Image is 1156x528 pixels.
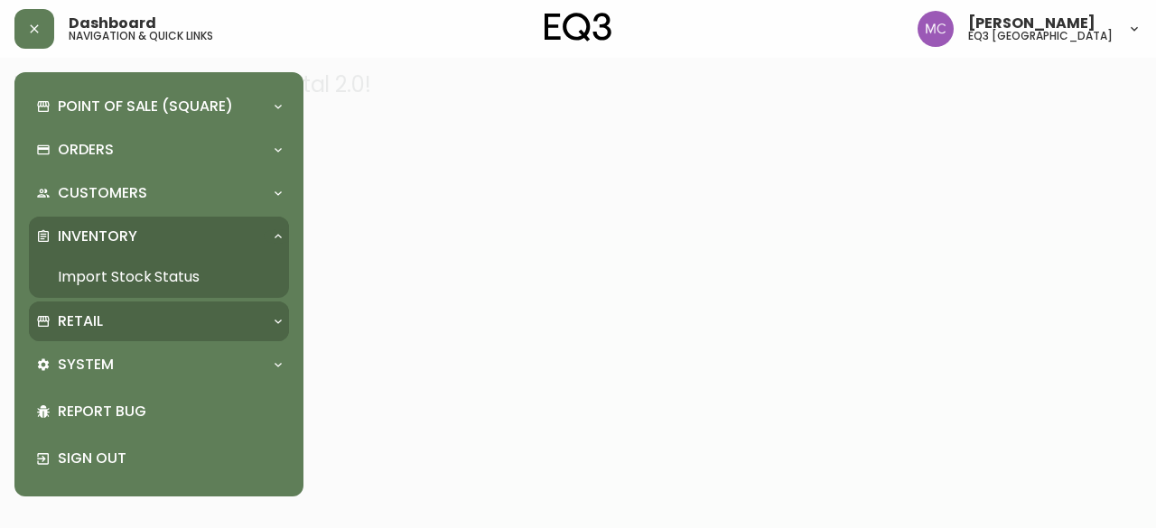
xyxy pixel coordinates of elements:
[29,217,289,256] div: Inventory
[29,301,289,341] div: Retail
[69,16,156,31] span: Dashboard
[69,31,213,42] h5: navigation & quick links
[29,345,289,384] div: System
[918,11,954,47] img: 6dbdb61c5655a9a555815750a11666cc
[29,87,289,126] div: Point of Sale (Square)
[545,13,611,42] img: logo
[58,97,233,116] p: Point of Sale (Square)
[968,31,1113,42] h5: eq3 [GEOGRAPHIC_DATA]
[58,311,103,331] p: Retail
[29,173,289,213] div: Customers
[58,183,147,203] p: Customers
[58,140,114,160] p: Orders
[58,449,282,468] p: Sign Out
[29,388,289,435] div: Report Bug
[29,435,289,482] div: Sign Out
[29,130,289,170] div: Orders
[968,16,1095,31] span: [PERSON_NAME]
[58,402,282,421] p: Report Bug
[29,256,289,298] a: Import Stock Status
[58,355,114,375] p: System
[58,227,137,246] p: Inventory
